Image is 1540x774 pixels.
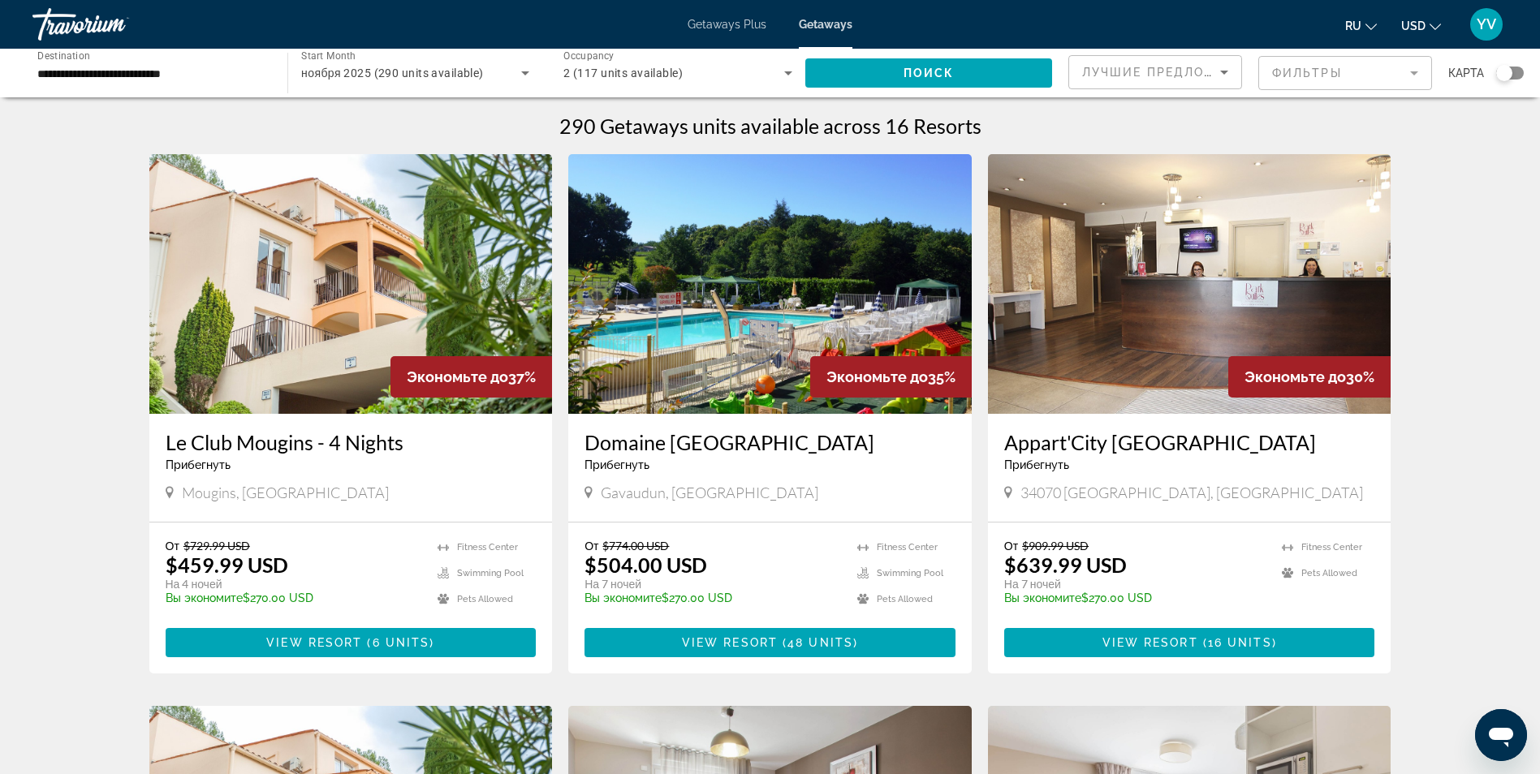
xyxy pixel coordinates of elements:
span: Прибегнуть [1004,458,1069,471]
p: $504.00 USD [585,553,707,577]
p: На 7 ночей [1004,577,1266,591]
span: Gavaudun, [GEOGRAPHIC_DATA] [601,484,818,501]
p: $270.00 USD [585,591,841,604]
button: Change currency [1401,14,1441,37]
span: От [1004,539,1018,553]
span: ( ) [362,636,434,649]
span: $909.99 USD [1022,539,1089,553]
img: RH23O01X.jpg [988,154,1391,414]
span: Лучшие предложения [1082,66,1255,79]
span: Экономьте до [1245,368,1346,385]
span: Occupancy [563,50,615,62]
div: 30% [1228,356,1391,398]
button: Filter [1258,55,1432,91]
span: 2 (117 units available) [563,67,683,80]
span: $774.00 USD [602,539,669,553]
span: Вы экономите [585,591,662,604]
span: Экономьте до [826,368,928,385]
span: USD [1401,19,1426,32]
span: Поиск [904,67,955,80]
span: Вы экономите [1004,591,1081,604]
span: 34070 [GEOGRAPHIC_DATA], [GEOGRAPHIC_DATA] [1020,484,1363,501]
span: $729.99 USD [183,539,250,553]
span: Прибегнуть [166,458,231,471]
span: Start Month [301,50,356,62]
span: От [166,539,179,553]
span: ( ) [1198,636,1277,649]
button: View Resort(6 units) [166,628,537,657]
p: $459.99 USD [166,553,288,577]
span: От [585,539,598,553]
span: Экономьте до [407,368,508,385]
a: Travorium [32,3,195,45]
button: User Menu [1465,7,1508,41]
p: На 7 ночей [585,577,841,591]
a: Getaways Plus [688,18,766,31]
span: YV [1477,16,1496,32]
span: карта [1448,62,1484,84]
span: Fitness Center [1301,542,1362,553]
h1: 290 Getaways units available across 16 Resorts [559,114,981,138]
img: 4195O04X.jpg [568,154,972,414]
span: View Resort [1102,636,1198,649]
span: Pets Allowed [877,594,933,604]
button: Поиск [805,58,1052,88]
a: Domaine [GEOGRAPHIC_DATA] [585,430,955,454]
p: $270.00 USD [166,591,422,604]
span: 16 units [1208,636,1272,649]
p: $270.00 USD [1004,591,1266,604]
a: Appart'City [GEOGRAPHIC_DATA] [1004,430,1375,454]
span: 6 units [373,636,430,649]
span: Вы экономите [166,591,243,604]
span: Swimming Pool [457,568,524,578]
a: Le Club Mougins - 4 Nights [166,430,537,454]
span: Fitness Center [877,542,938,553]
span: Fitness Center [457,542,518,553]
div: 35% [810,356,972,398]
span: Swimming Pool [877,568,943,578]
span: Pets Allowed [1301,568,1357,578]
a: Getaways [799,18,852,31]
button: Change language [1345,14,1377,37]
span: ( ) [778,636,858,649]
iframe: Schaltfläche zum Öffnen des Messaging-Fensters [1475,709,1527,761]
mat-select: Sort by [1082,62,1228,82]
span: Destination [37,49,90,61]
span: View Resort [682,636,778,649]
button: View Resort(16 units) [1004,628,1375,657]
span: ноября 2025 (290 units available) [301,67,484,80]
span: Pets Allowed [457,594,513,604]
span: ru [1345,19,1361,32]
button: View Resort(48 units) [585,628,955,657]
p: $639.99 USD [1004,553,1127,577]
img: 7432E01X.jpg [149,154,553,414]
span: Прибегнуть [585,458,649,471]
p: На 4 ночей [166,577,422,591]
div: 37% [390,356,552,398]
span: Mougins, [GEOGRAPHIC_DATA] [182,484,389,501]
span: View Resort [266,636,362,649]
span: 48 units [787,636,853,649]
